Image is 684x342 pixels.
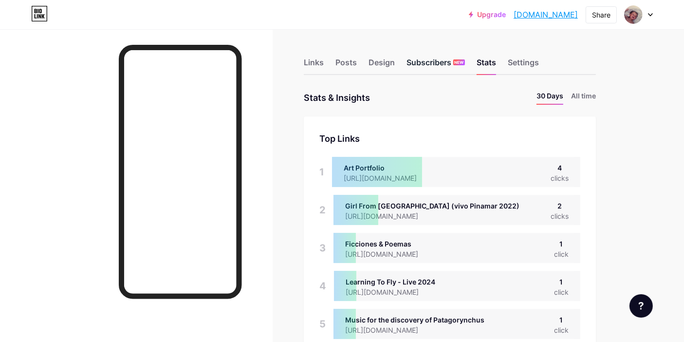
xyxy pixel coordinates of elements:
li: 30 Days [536,91,563,105]
li: All time [571,91,596,105]
div: 4 [319,271,326,301]
div: Girl From [GEOGRAPHIC_DATA] (vivo Pinamar 2022) [345,201,519,211]
div: Share [592,10,610,20]
div: [URL][DOMAIN_NAME] [345,211,519,221]
div: Top Links [319,132,580,145]
a: Upgrade [469,11,506,19]
div: Stats & Insights [304,91,370,105]
div: click [554,287,569,297]
div: clicks [551,173,569,183]
div: 5 [319,309,326,339]
div: Ficciones & Poemas [345,239,434,249]
div: Stats [477,57,496,74]
a: [DOMAIN_NAME] [514,9,578,20]
div: 3 [319,233,326,263]
span: NEW [455,59,464,65]
div: 1 [319,157,324,187]
div: [URL][DOMAIN_NAME] [345,325,484,335]
div: Settings [508,57,539,74]
div: Design [369,57,395,74]
div: Links [304,57,324,74]
div: Posts [335,57,357,74]
div: 1 [554,315,569,325]
div: [URL][DOMAIN_NAME] [346,287,435,297]
div: 2 [551,201,569,211]
div: clicks [551,211,569,221]
div: click [554,249,569,259]
div: 2 [319,195,326,225]
div: 1 [554,277,569,287]
div: Subscribers [407,57,465,74]
div: Music for the discovery of Patagorynchus [345,315,484,325]
div: Learning To Fly - Live 2024 [346,277,435,287]
div: 4 [551,163,569,173]
div: click [554,325,569,335]
img: Ignacio Fresard [624,5,643,24]
div: 1 [554,239,569,249]
div: [URL][DOMAIN_NAME] [345,249,434,259]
